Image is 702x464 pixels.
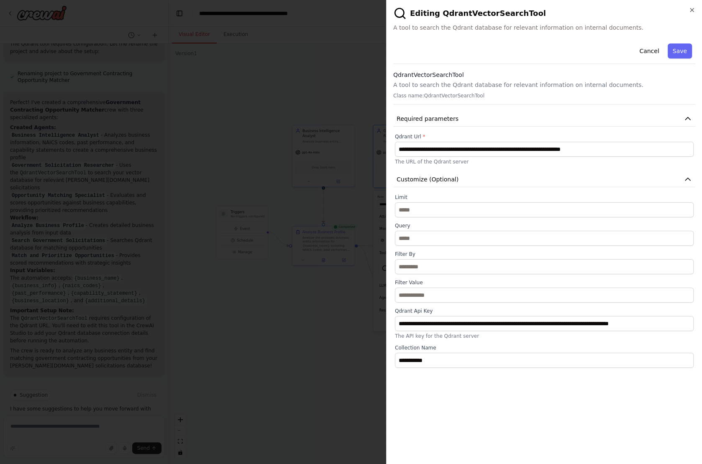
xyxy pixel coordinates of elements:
[393,92,695,99] p: Class name: QdrantVectorSearchTool
[395,333,694,339] p: The API key for the Qdrant server
[393,7,407,20] img: QdrantVectorSearchTool
[397,115,459,123] span: Required parameters
[393,7,695,20] h2: Editing QdrantVectorSearchTool
[393,81,695,89] p: A tool to search the Qdrant database for relevant information on internal documents.
[395,133,694,140] label: Qdrant Url
[634,43,664,59] button: Cancel
[395,194,694,201] label: Limit
[393,23,695,32] span: A tool to search the Qdrant database for relevant information on internal documents.
[395,279,694,286] label: Filter Value
[395,158,694,165] p: The URL of the Qdrant server
[393,71,695,79] h3: QdrantVectorSearchTool
[397,175,459,184] span: Customize (Optional)
[395,344,694,351] label: Collection Name
[668,43,692,59] button: Save
[393,111,695,127] button: Required parameters
[395,251,694,257] label: Filter By
[393,172,695,187] button: Customize (Optional)
[395,308,694,314] label: Qdrant Api Key
[395,222,694,229] label: Query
